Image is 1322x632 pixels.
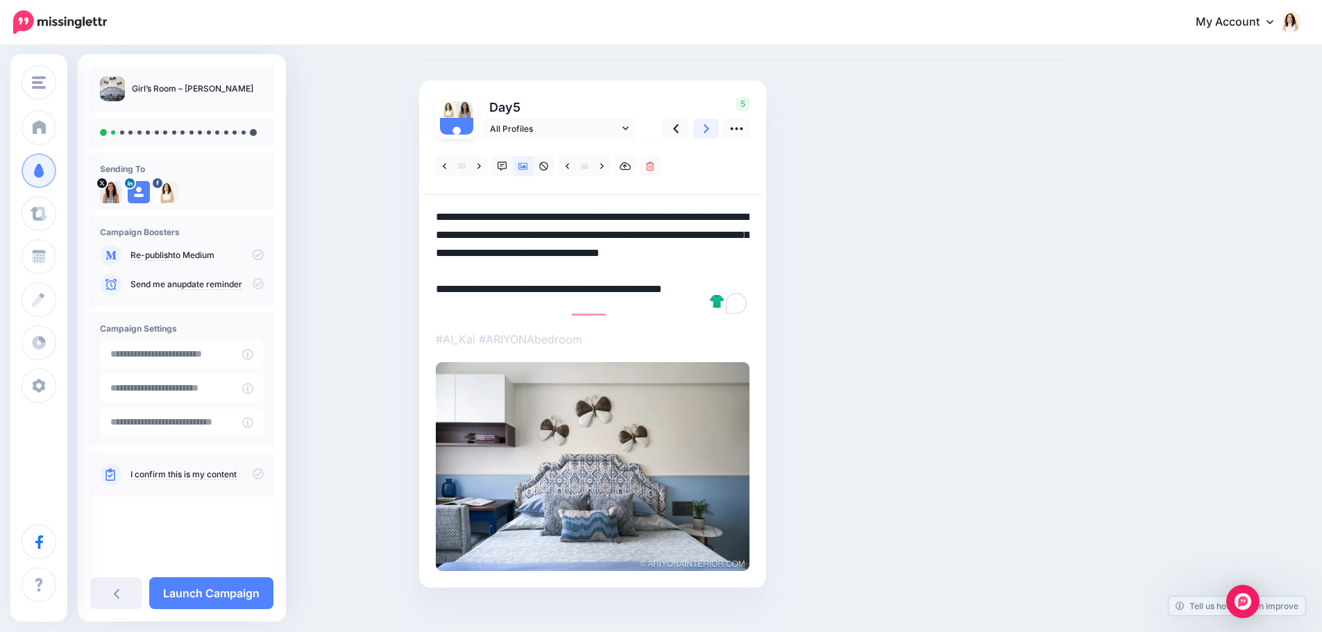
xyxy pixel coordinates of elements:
[155,181,178,203] img: 20479796_1519423771450404_4084095130666208276_n-bsa32121.jpg
[1182,6,1301,40] a: My Account
[513,100,520,114] span: 5
[736,97,749,111] span: 5
[483,97,638,117] p: Day
[490,121,619,136] span: All Profiles
[1169,597,1305,615] a: Tell us how we can improve
[436,330,749,348] p: #AI_Kai #ARIYONAbedroom
[440,118,473,151] img: user_default_image.png
[100,164,264,174] h4: Sending To
[1226,585,1260,618] div: Open Intercom Messenger
[177,279,242,290] a: update reminder
[483,119,636,139] a: All Profiles
[130,249,264,262] p: to Medium
[130,250,173,261] a: Re-publish
[100,181,122,203] img: 8LzpjWeL-22117.jpg
[32,76,46,89] img: menu.png
[436,362,749,571] img: b7997ab5fa2621381b0151d0f16e426d.jpg
[13,10,107,34] img: Missinglettr
[436,208,749,316] textarea: To enrich screen reader interactions, please activate Accessibility in Grammarly extension settings
[100,323,264,334] h4: Campaign Settings
[130,278,264,291] p: Send me an
[457,101,473,118] img: 8LzpjWeL-22117.jpg
[100,76,125,101] img: 7bc0be2e334ec1f52cb8784d06e7290f_thumb.jpg
[130,469,237,480] a: I confirm this is my content
[128,181,150,203] img: user_default_image.png
[440,101,457,118] img: 20479796_1519423771450404_4084095130666208276_n-bsa32121.jpg
[100,227,264,237] h4: Campaign Boosters
[132,82,253,96] p: Girl’s Room – [PERSON_NAME]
